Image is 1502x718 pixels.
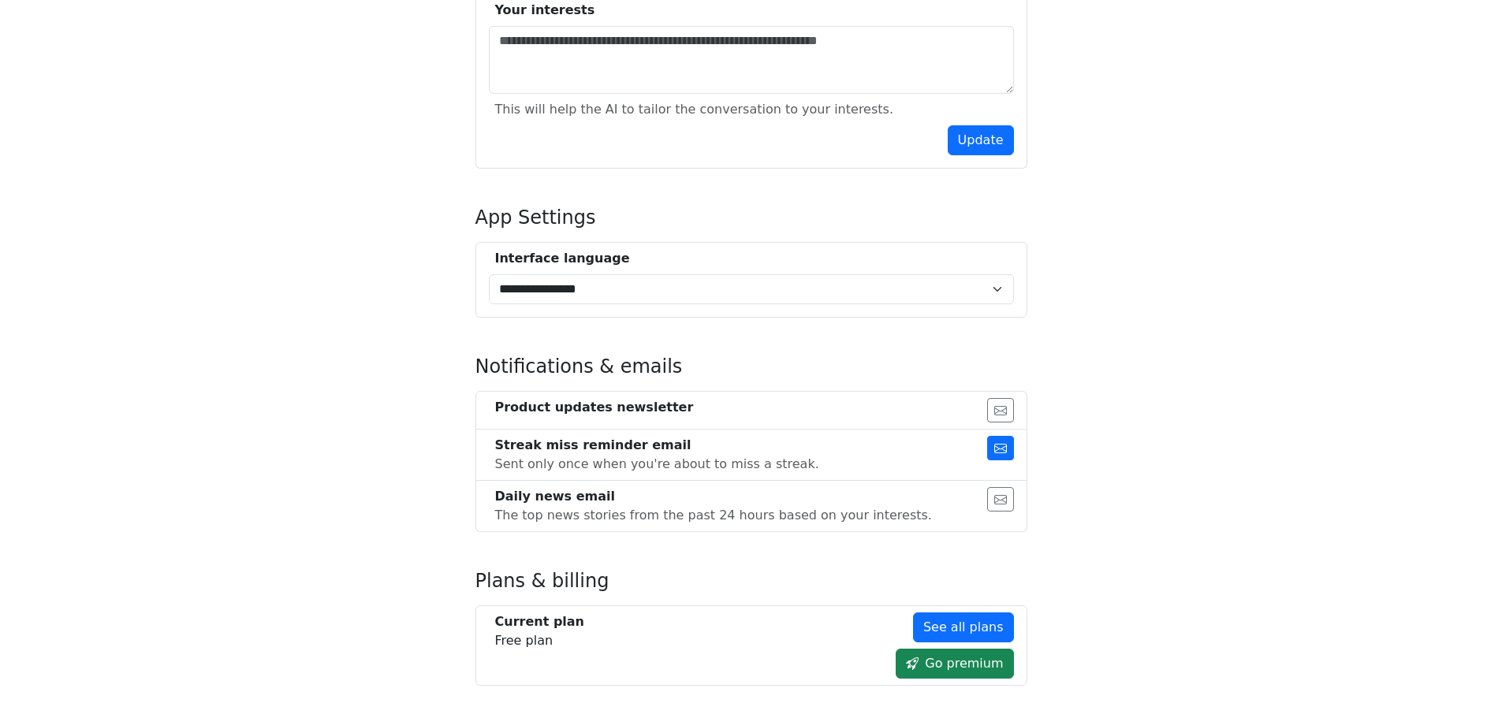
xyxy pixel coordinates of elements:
[495,249,1014,268] div: Interface language
[495,506,932,525] div: The top news stories from the past 24 hours based on your interests.
[489,274,1014,304] select: Select Interface Language
[495,612,585,650] div: Free plan
[475,355,1027,378] h4: Notifications & emails
[495,436,819,455] div: Streak miss reminder email
[495,1,1014,20] div: Your interests
[896,649,1013,679] a: Go premium
[495,398,694,417] div: Product updates newsletter
[913,612,1014,642] a: See all plans
[495,487,932,506] div: Daily news email
[475,570,1027,593] h4: Plans & billing
[948,125,1014,155] button: Update
[495,100,893,119] div: This will help the AI to tailor the conversation to your interests.
[495,455,819,474] div: Sent only once when you're about to miss a streak.
[495,612,585,631] div: Current plan
[475,206,1027,229] h4: App Settings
